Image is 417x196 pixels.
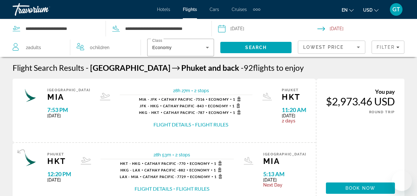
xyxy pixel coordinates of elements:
[377,45,395,50] span: Filter
[153,152,171,157] span: 28h 53m
[253,63,304,72] span: flights to enjoy
[47,177,71,182] span: [DATE]
[152,45,171,50] span: Economy
[28,45,41,50] span: Adults
[209,110,229,115] span: Economy
[26,43,41,52] span: 2
[181,63,206,72] span: Phuket
[173,88,190,93] span: 28h 27m
[208,63,239,72] span: and back
[282,113,306,118] span: [DATE]
[392,6,400,13] span: GT
[208,104,228,108] span: Economy
[135,185,172,192] button: Flight Details
[47,152,71,156] span: Phuket
[194,88,209,93] span: 2 stops
[232,103,242,108] span: 1
[253,4,260,14] button: Extra navigation items
[263,156,306,166] span: MIA
[220,42,292,53] button: Search
[13,63,84,72] h1: Flight Search Results
[90,63,171,72] span: [GEOGRAPHIC_DATA]
[342,8,348,13] span: en
[233,97,243,102] span: 1
[372,41,404,54] button: Filters
[183,7,197,12] a: Flights
[13,1,76,18] a: Travorium
[282,88,306,92] span: Phuket
[345,186,375,191] span: Book now
[139,110,159,115] span: HKG - HKT
[157,7,170,12] a: Hotels
[152,39,162,43] mat-label: Class
[195,121,228,128] button: Flight Rules
[145,161,186,165] span: 770
[190,175,210,179] span: Economy
[209,97,229,101] span: Economy
[263,171,306,177] span: 5:13 AM
[161,97,196,101] span: Cathay Pacific -
[140,104,159,108] span: JFK - HKG
[214,174,224,179] span: 1
[47,88,90,92] span: [GEOGRAPHIC_DATA]
[47,92,90,102] span: MIA
[303,45,344,50] span: Lowest Price
[90,43,109,52] span: 0
[214,161,224,166] span: 1
[326,182,395,194] button: Book now
[342,5,354,14] button: Change language
[282,118,306,123] span: 2 days
[233,110,243,115] span: 1
[163,104,204,108] span: 843
[6,38,141,57] button: Travelers: 2 adults, 0 children
[232,7,247,12] a: Cruises
[161,97,205,101] span: 7516
[163,104,197,108] span: Cathay Pacific -
[189,168,210,172] span: Economy
[363,8,373,13] span: USD
[263,182,306,188] span: Next Day
[303,43,360,51] mat-select: Sort by
[93,45,109,50] span: Children
[145,161,179,165] span: Cathay Pacific -
[120,175,139,179] span: LAX - MIA
[139,97,157,101] span: MIA - JFK
[392,171,412,191] iframe: Button to launch messaging window
[47,171,71,177] span: 12:20 PM
[164,110,198,115] span: Cathay Pacific -
[47,113,90,118] span: [DATE]
[214,167,223,172] span: 1
[47,156,71,166] span: HKT
[210,7,219,12] a: Cars
[369,110,395,114] span: ROUND TRIP
[241,63,244,72] span: -
[218,19,318,38] button: Select depart date
[326,88,395,95] div: You pay
[388,3,404,16] button: User Menu
[120,161,141,165] span: HKT - HKG
[190,161,210,165] span: Economy
[144,168,179,172] span: Cathay Pacific -
[143,175,186,179] span: 7729
[120,168,140,172] span: HKG - LAX
[164,110,205,115] span: 787
[47,106,90,113] span: 7:53 PM
[326,95,395,108] div: $2,973.46 USD
[363,5,379,14] button: Change currency
[263,177,306,182] span: [DATE]
[241,63,253,72] span: 92
[263,152,306,156] span: [GEOGRAPHIC_DATA]
[245,45,267,50] span: Search
[282,106,306,113] span: 11:20 AM
[86,63,89,72] span: -
[144,168,185,172] span: 882
[175,152,190,157] span: 2 stops
[153,121,191,128] button: Flight Details
[143,175,177,179] span: Cathay Pacific -
[317,19,417,38] button: Select return date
